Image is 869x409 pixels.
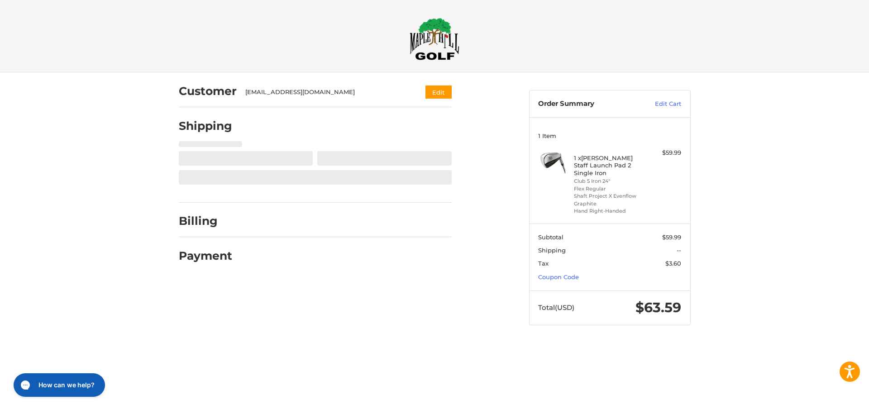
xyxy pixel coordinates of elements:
span: $59.99 [662,233,681,241]
img: Maple Hill Golf [410,18,459,60]
h2: Payment [179,249,232,263]
h2: Billing [179,214,232,228]
li: Hand Right-Handed [574,207,643,215]
div: [EMAIL_ADDRESS][DOMAIN_NAME] [245,88,408,97]
span: $63.59 [635,299,681,316]
a: Edit Cart [635,100,681,109]
li: Shaft Project X Evenflow Graphite [574,192,643,207]
h2: Shipping [179,119,232,133]
iframe: Gorgias live chat messenger [9,370,108,400]
span: $3.60 [665,260,681,267]
h3: 1 Item [538,132,681,139]
li: Flex Regular [574,185,643,193]
span: Tax [538,260,549,267]
span: -- [677,247,681,254]
div: $59.99 [645,148,681,157]
span: Total (USD) [538,303,574,312]
span: Shipping [538,247,566,254]
h3: Order Summary [538,100,635,109]
span: Subtotal [538,233,563,241]
h2: Customer [179,84,237,98]
a: Coupon Code [538,273,579,281]
button: Edit [425,86,452,99]
li: Club 5 Iron 24° [574,177,643,185]
h4: 1 x [PERSON_NAME] Staff Launch Pad 2 Single Iron [574,154,643,176]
